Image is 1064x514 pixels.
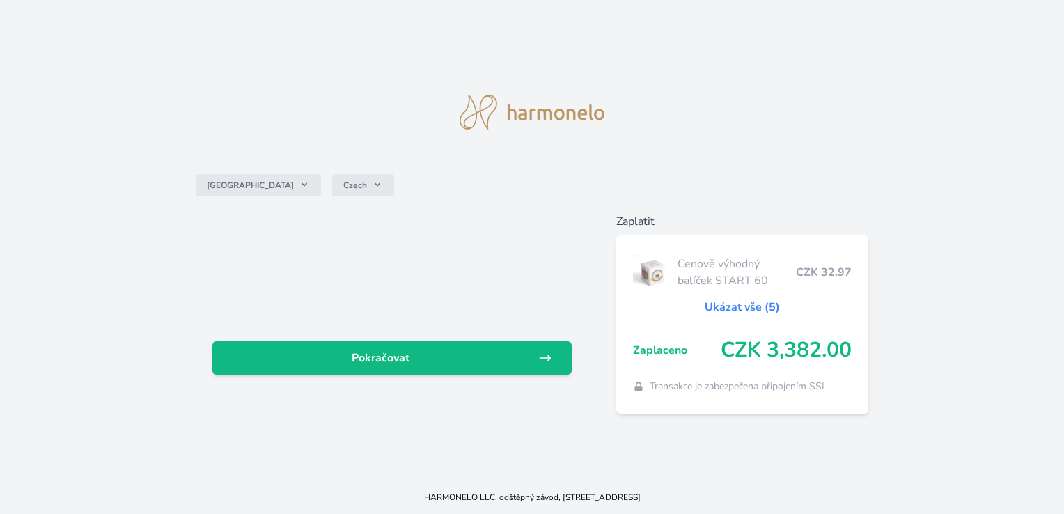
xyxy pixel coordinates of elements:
[343,180,367,191] span: Czech
[721,338,852,363] span: CZK 3,382.00
[796,264,852,281] span: CZK 32.97
[616,213,868,230] h6: Zaplatit
[224,350,538,366] span: Pokračovat
[332,174,394,196] button: Czech
[650,380,827,394] span: Transakce je zabezpečena připojením SSL
[633,255,673,290] img: start.jpg
[678,256,795,289] span: Cenově výhodný balíček START 60
[705,299,780,316] a: Ukázat vše (5)
[460,95,604,130] img: logo.svg
[207,180,294,191] span: [GEOGRAPHIC_DATA]
[633,342,721,359] span: Zaplaceno
[196,174,321,196] button: [GEOGRAPHIC_DATA]
[212,341,571,375] a: Pokračovat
